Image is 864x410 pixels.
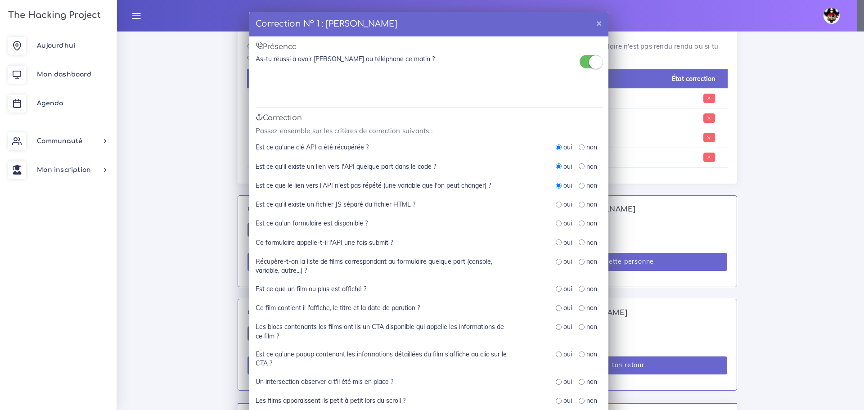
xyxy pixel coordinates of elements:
[586,143,597,152] label: non
[590,12,608,34] button: ×
[563,181,572,190] label: oui
[256,126,602,136] p: Passez ensemble sur les critères de correction suivants :
[586,377,597,386] label: non
[563,396,572,405] label: oui
[563,219,572,228] label: oui
[586,303,597,312] label: non
[256,350,512,368] label: Est ce qu'une popup contenant les informations détaillées du film s'affiche au clic sur le CTA ?
[256,18,397,30] h4: Correction N° 1 : [PERSON_NAME]
[563,257,572,266] label: oui
[256,396,405,405] label: Les films apparaissent ils petit à petit lors du scroll ?
[586,181,597,190] label: non
[586,162,597,171] label: non
[586,284,597,293] label: non
[256,377,393,386] label: Un intersection observer a t'il été mis en place ?
[256,303,420,312] label: Ce film contient il l'affiche, le titre et la date de parution ?
[586,396,597,405] label: non
[256,238,393,247] label: Ce formulaire appelle-t-il l'API une fois submit ?
[586,219,597,228] label: non
[563,284,572,293] label: oui
[586,322,597,331] label: non
[256,219,368,228] label: Est ce qu'un formulaire est disponible ?
[256,162,436,171] label: Est ce qu'il existe un lien vers l'API quelque part dans le code ?
[586,200,597,209] label: non
[563,303,572,312] label: oui
[256,54,435,63] label: As-tu réussi à avoir [PERSON_NAME] au téléphone ce matin ?
[256,257,512,275] label: Récupère-t-on la liste de films correspondant au formulaire quelque part (console, variable, autr...
[563,238,572,247] label: oui
[256,143,369,152] label: Est ce qu'une clé API a été récupérée ?
[563,350,572,359] label: oui
[586,257,597,266] label: non
[563,322,572,331] label: oui
[563,377,572,386] label: oui
[586,350,597,359] label: non
[256,200,415,209] label: Est ce qu'il existe un fichier JS séparé du fichier HTML ?
[563,143,572,152] label: oui
[563,200,572,209] label: oui
[586,238,597,247] label: non
[256,284,366,293] label: Est ce que un film ou plus est affiché ?
[256,43,602,51] h5: Présence
[256,181,491,190] label: Est ce que le lien vers l'API n'est pas répété (une variable que l'on peut changer) ?
[256,322,512,341] label: Les blocs contenants les films ont ils un CTA disponible qui appelle les informations de ce film ?
[563,162,572,171] label: oui
[256,114,602,122] h5: Correction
